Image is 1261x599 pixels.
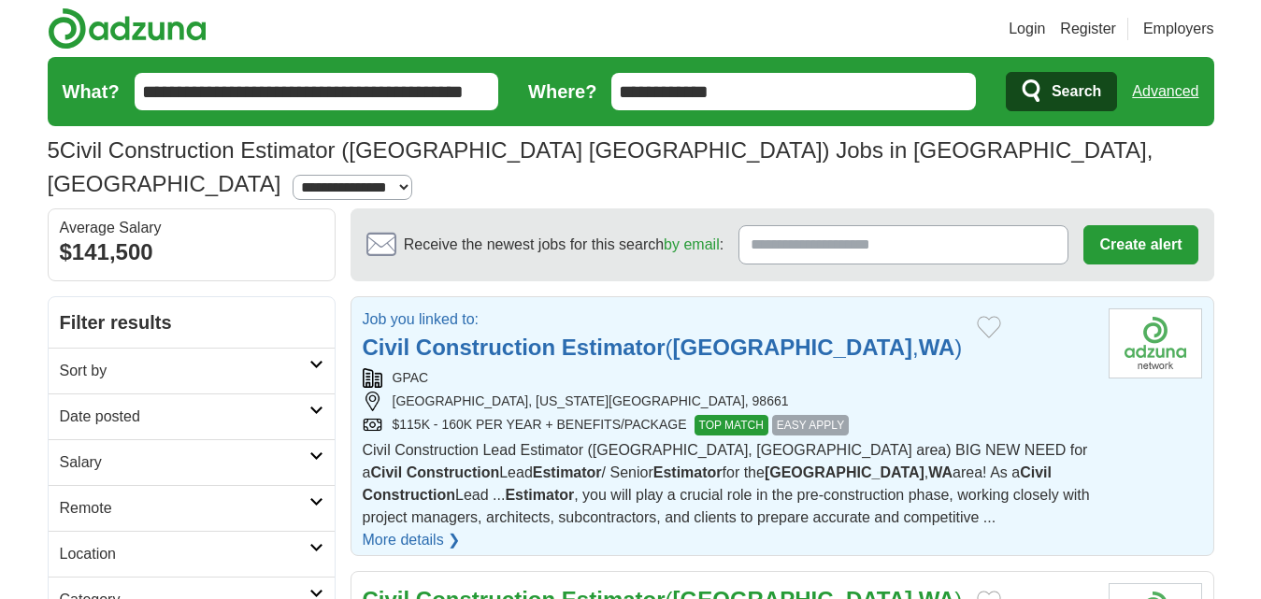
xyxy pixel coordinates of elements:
[1009,18,1045,40] a: Login
[60,360,309,382] h2: Sort by
[48,137,1154,196] h1: Civil Construction Estimator ([GEOGRAPHIC_DATA] [GEOGRAPHIC_DATA]) Jobs in [GEOGRAPHIC_DATA], [GE...
[49,439,335,485] a: Salary
[49,393,335,439] a: Date posted
[562,335,666,360] strong: Estimator
[60,497,309,520] h2: Remote
[363,392,1094,411] div: [GEOGRAPHIC_DATA], [US_STATE][GEOGRAPHIC_DATA], 98661
[60,235,323,269] div: $141,500
[664,236,720,252] a: by email
[363,335,963,360] a: Civil Construction Estimator([GEOGRAPHIC_DATA],WA)
[363,442,1090,525] span: Civil Construction Lead Estimator ([GEOGRAPHIC_DATA], [GEOGRAPHIC_DATA] area) BIG NEW NEED for a ...
[363,308,963,331] p: Job you linked to:
[919,335,955,360] strong: WA
[363,529,461,551] a: More details ❯
[533,464,602,480] strong: Estimator
[63,78,120,106] label: What?
[363,335,410,360] strong: Civil
[1132,73,1198,110] a: Advanced
[370,464,402,480] strong: Civil
[765,464,924,480] strong: [GEOGRAPHIC_DATA]
[505,487,574,503] strong: Estimator
[60,406,309,428] h2: Date posted
[653,464,723,480] strong: Estimator
[1006,72,1117,111] button: Search
[363,487,456,503] strong: Construction
[1020,464,1052,480] strong: Civil
[49,485,335,531] a: Remote
[928,464,953,480] strong: WA
[60,451,309,474] h2: Salary
[1060,18,1116,40] a: Register
[407,464,500,480] strong: Construction
[977,316,1001,338] button: Add to favorite jobs
[772,415,849,435] span: EASY APPLY
[48,7,207,50] img: Adzuna logo
[1083,225,1197,264] button: Create alert
[363,415,1094,435] div: $115K - 160K PER YEAR + BENEFITS/PACKAGE
[49,297,335,348] h2: Filter results
[49,531,335,577] a: Location
[1109,308,1202,378] img: Company logo
[49,348,335,393] a: Sort by
[48,134,60,167] span: 5
[695,415,768,435] span: TOP MATCH
[404,234,724,256] span: Receive the newest jobs for this search :
[416,335,555,360] strong: Construction
[60,543,309,565] h2: Location
[673,335,912,360] strong: [GEOGRAPHIC_DATA]
[60,221,323,235] div: Average Salary
[363,368,1094,388] div: GPAC
[1052,73,1101,110] span: Search
[528,78,596,106] label: Where?
[1143,18,1214,40] a: Employers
